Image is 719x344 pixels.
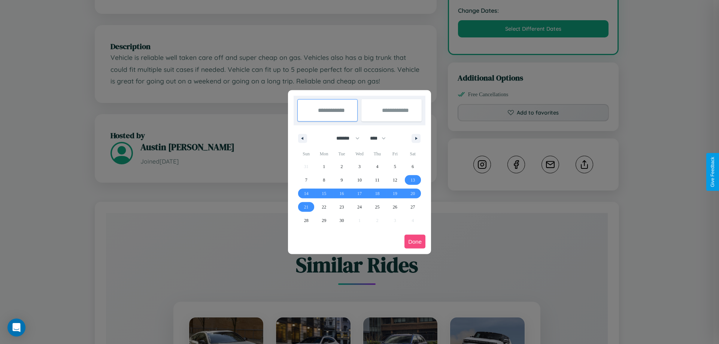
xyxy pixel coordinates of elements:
button: 2 [333,160,351,173]
button: 19 [386,187,404,200]
span: 16 [340,187,344,200]
button: 21 [297,200,315,214]
button: 24 [351,200,368,214]
button: 9 [333,173,351,187]
span: 23 [340,200,344,214]
span: Wed [351,148,368,160]
span: 9 [341,173,343,187]
span: 19 [393,187,397,200]
span: 2 [341,160,343,173]
button: 3 [351,160,368,173]
span: 4 [376,160,378,173]
span: 3 [358,160,361,173]
span: 28 [304,214,309,227]
span: 7 [305,173,307,187]
button: 10 [351,173,368,187]
button: 4 [368,160,386,173]
span: Sun [297,148,315,160]
span: 26 [393,200,397,214]
span: 15 [322,187,326,200]
button: 5 [386,160,404,173]
div: Open Intercom Messenger [7,319,25,337]
span: 11 [375,173,380,187]
span: Mon [315,148,333,160]
button: Done [404,235,425,249]
button: 30 [333,214,351,227]
span: 17 [357,187,362,200]
button: 25 [368,200,386,214]
button: 17 [351,187,368,200]
span: Fri [386,148,404,160]
span: 6 [412,160,414,173]
button: 28 [297,214,315,227]
span: 12 [393,173,397,187]
span: 8 [323,173,325,187]
button: 7 [297,173,315,187]
button: 18 [368,187,386,200]
button: 6 [404,160,422,173]
span: 5 [394,160,396,173]
button: 11 [368,173,386,187]
button: 20 [404,187,422,200]
button: 13 [404,173,422,187]
span: 25 [375,200,379,214]
span: 20 [410,187,415,200]
span: Sat [404,148,422,160]
button: 22 [315,200,333,214]
button: 12 [386,173,404,187]
button: 8 [315,173,333,187]
span: 27 [410,200,415,214]
button: 29 [315,214,333,227]
button: 1 [315,160,333,173]
span: 14 [304,187,309,200]
span: Tue [333,148,351,160]
button: 23 [333,200,351,214]
span: 21 [304,200,309,214]
span: 18 [375,187,379,200]
span: 1 [323,160,325,173]
div: Give Feedback [710,157,715,187]
span: 30 [340,214,344,227]
button: 16 [333,187,351,200]
button: 27 [404,200,422,214]
span: Thu [368,148,386,160]
span: 10 [357,173,362,187]
span: 29 [322,214,326,227]
button: 26 [386,200,404,214]
span: 22 [322,200,326,214]
button: 14 [297,187,315,200]
span: 13 [410,173,415,187]
button: 15 [315,187,333,200]
span: 24 [357,200,362,214]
